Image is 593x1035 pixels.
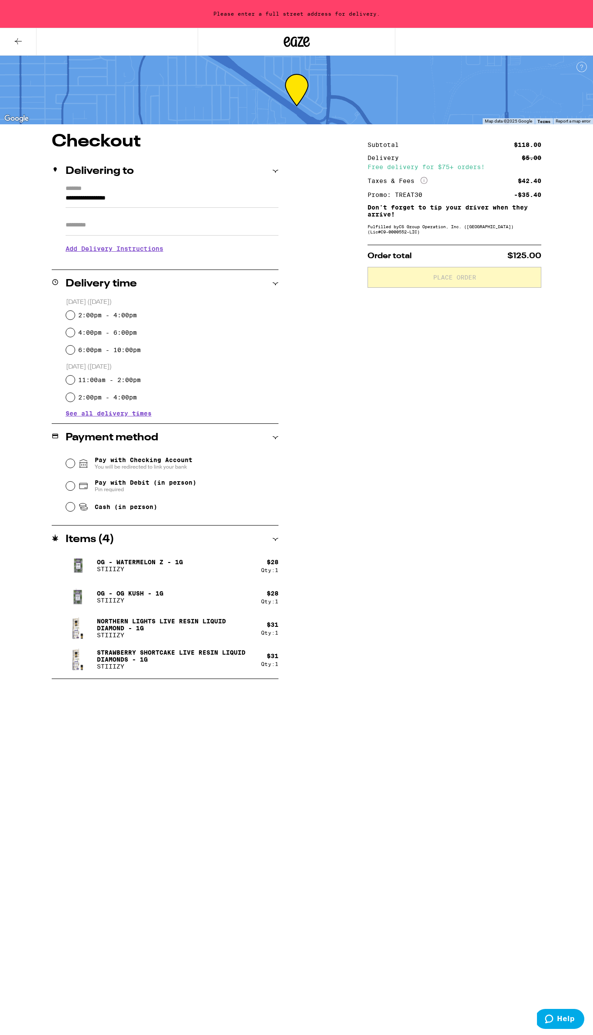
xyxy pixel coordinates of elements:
img: STIIIZY - Strawberry Shortcake Live Resin Liquid Diamonds - 1g [66,647,90,672]
div: Fulfilled by CS Group Operation, Inc. ([GEOGRAPHIC_DATA]) (Lic# C9-0000552-LIC ) [368,224,541,234]
button: Place Order [368,267,541,288]
div: $ 31 [267,652,278,659]
span: Cash (in person) [95,503,157,510]
p: [DATE] ([DATE]) [66,363,278,371]
button: See all delivery times [66,410,152,416]
h2: Payment method [66,433,158,443]
div: Delivery [368,155,405,161]
p: OG - Watermelon Z - 1g [97,559,183,566]
a: Terms [537,119,550,124]
div: Taxes & Fees [368,177,427,185]
div: Qty: 1 [261,599,278,604]
label: 2:00pm - 4:00pm [78,394,137,401]
p: STIIIZY [97,566,183,572]
img: STIIIZY - OG - OG Kush - 1g [66,585,90,609]
p: STIIIZY [97,663,254,670]
p: STIIIZY [97,597,163,604]
h2: Items ( 4 ) [66,534,114,545]
h2: Delivery time [66,279,137,289]
label: 4:00pm - 6:00pm [78,329,137,336]
span: You will be redirected to link your bank [95,463,192,470]
img: Google [2,113,31,124]
p: Don't forget to tip your driver when they arrive! [368,204,541,218]
div: Qty: 1 [261,630,278,636]
p: Northern Lights Live Resin Liquid Diamond - 1g [97,618,254,632]
div: $118.00 [514,142,541,148]
span: Map data ©2025 Google [485,119,532,123]
a: Open this area in Google Maps (opens a new window) [2,113,31,124]
h2: Delivering to [66,166,134,176]
div: $ 31 [267,621,278,628]
div: Free delivery for $75+ orders! [368,164,541,170]
span: Order total [368,252,412,260]
p: We'll contact you at [PHONE_NUMBER] when we arrive [66,259,278,266]
div: Qty: 1 [261,567,278,573]
h3: Add Delivery Instructions [66,239,278,259]
img: STIIIZY - Northern Lights Live Resin Liquid Diamond - 1g [66,616,90,640]
span: Pin required [95,486,196,493]
span: Pay with Debit (in person) [95,479,196,486]
label: 11:00am - 2:00pm [78,376,141,383]
div: $42.40 [518,178,541,184]
div: $ 28 [267,590,278,597]
p: Strawberry Shortcake Live Resin Liquid Diamonds - 1g [97,649,254,663]
label: 2:00pm - 4:00pm [78,312,137,319]
p: [DATE] ([DATE]) [66,298,278,306]
div: Qty: 1 [261,661,278,667]
span: Pay with Checking Account [95,456,192,470]
img: STIIIZY - OG - Watermelon Z - 1g [66,553,90,578]
span: $125.00 [507,252,541,260]
div: $ 28 [267,559,278,566]
div: Subtotal [368,142,405,148]
div: Promo: TREAT30 [368,192,428,198]
p: OG - OG Kush - 1g [97,590,163,597]
h1: Checkout [52,133,278,150]
div: $5.00 [522,155,541,161]
a: Report a map error [556,119,590,123]
p: STIIIZY [97,632,254,639]
label: 6:00pm - 10:00pm [78,346,141,353]
span: Place Order [433,274,476,280]
iframe: Opens a widget where you can find more information [537,1009,584,1031]
div: -$35.40 [514,192,541,198]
